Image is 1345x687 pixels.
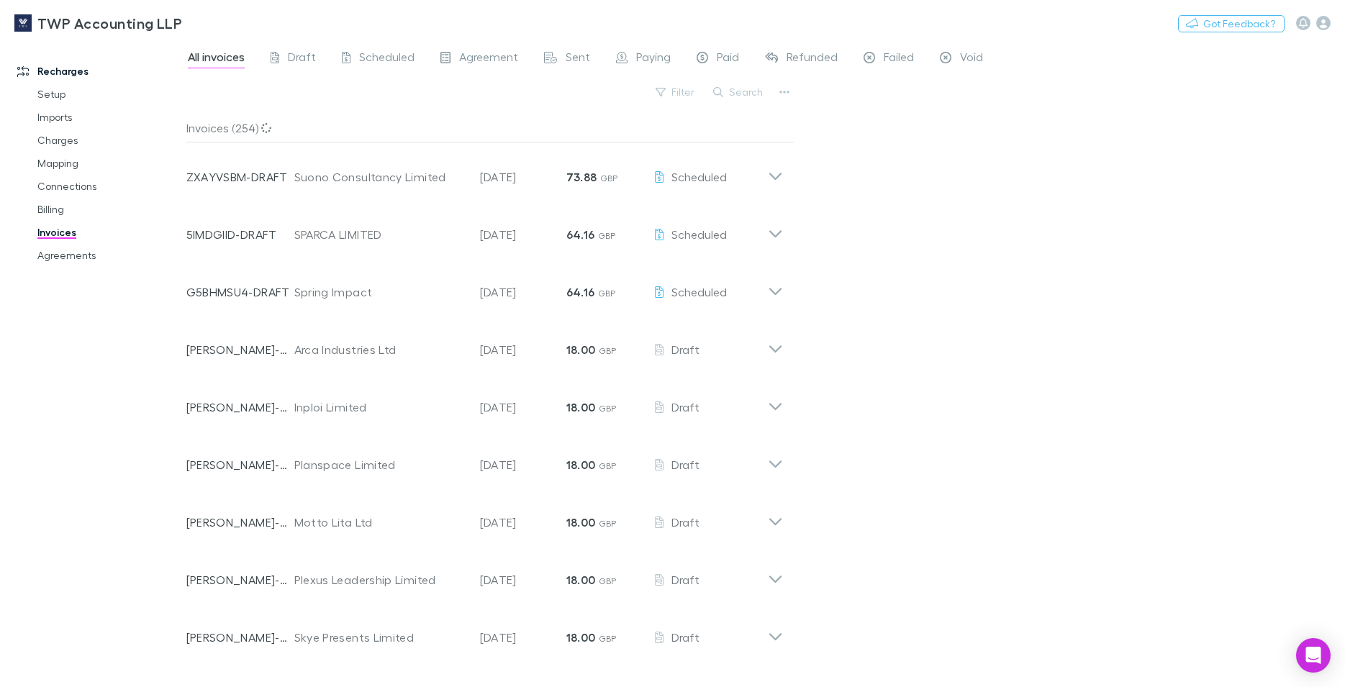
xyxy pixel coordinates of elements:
[23,152,196,175] a: Mapping
[480,283,566,301] p: [DATE]
[598,288,616,299] span: GBP
[598,230,616,241] span: GBP
[599,345,617,356] span: GBP
[359,50,415,68] span: Scheduled
[671,400,699,414] span: Draft
[566,630,596,645] strong: 18.00
[599,403,617,414] span: GBP
[175,488,794,545] div: [PERSON_NAME]-0108Motto Lita Ltd[DATE]18.00 GBPDraft
[294,399,466,416] div: Inploi Limited
[6,6,191,40] a: TWP Accounting LLP
[671,285,727,299] span: Scheduled
[480,399,566,416] p: [DATE]
[23,244,196,267] a: Agreements
[294,168,466,186] div: Suono Consultancy Limited
[1178,15,1285,32] button: Got Feedback?
[23,198,196,221] a: Billing
[186,514,294,531] p: [PERSON_NAME]-0108
[294,571,466,588] div: Plexus Leadership Limited
[459,50,518,68] span: Agreement
[566,400,596,414] strong: 18.00
[600,173,618,183] span: GBP
[186,341,294,358] p: [PERSON_NAME]-0319
[23,221,196,244] a: Invoices
[3,60,196,83] a: Recharges
[1296,638,1331,673] div: Open Intercom Messenger
[186,226,294,243] p: 5IMDGIID-DRAFT
[671,515,699,529] span: Draft
[23,129,196,152] a: Charges
[566,458,596,472] strong: 18.00
[175,603,794,660] div: [PERSON_NAME]-0225Skye Presents Limited[DATE]18.00 GBPDraft
[288,50,316,68] span: Draft
[566,342,596,357] strong: 18.00
[186,283,294,301] p: G5BHMSU4-DRAFT
[671,342,699,356] span: Draft
[599,518,617,529] span: GBP
[787,50,838,68] span: Refunded
[37,14,182,32] h3: TWP Accounting LLP
[480,226,566,243] p: [DATE]
[175,430,794,488] div: [PERSON_NAME]-0019Planspace Limited[DATE]18.00 GBPDraft
[294,514,466,531] div: Motto Lita Ltd
[186,399,294,416] p: [PERSON_NAME]-0289
[294,341,466,358] div: Arca Industries Ltd
[23,83,196,106] a: Setup
[717,50,739,68] span: Paid
[23,106,196,129] a: Imports
[566,227,595,242] strong: 64.16
[671,458,699,471] span: Draft
[480,341,566,358] p: [DATE]
[14,14,32,32] img: TWP Accounting LLP's Logo
[186,456,294,473] p: [PERSON_NAME]-0019
[175,200,794,258] div: 5IMDGIID-DRAFTSPARCA LIMITED[DATE]64.16 GBPScheduled
[480,168,566,186] p: [DATE]
[566,515,596,529] strong: 18.00
[294,456,466,473] div: Planspace Limited
[480,571,566,588] p: [DATE]
[294,226,466,243] div: SPARCA LIMITED
[188,50,245,68] span: All invoices
[960,50,983,68] span: Void
[566,170,597,184] strong: 73.88
[636,50,671,68] span: Paying
[186,168,294,186] p: ZXAYVSBM-DRAFT
[175,373,794,430] div: [PERSON_NAME]-0289Inploi Limited[DATE]18.00 GBPDraft
[706,83,771,101] button: Search
[294,629,466,646] div: Skye Presents Limited
[671,170,727,183] span: Scheduled
[671,573,699,586] span: Draft
[599,575,617,586] span: GBP
[175,315,794,373] div: [PERSON_NAME]-0319Arca Industries Ltd[DATE]18.00 GBPDraft
[599,633,617,644] span: GBP
[294,283,466,301] div: Spring Impact
[884,50,914,68] span: Failed
[175,545,794,603] div: [PERSON_NAME]-0241Plexus Leadership Limited[DATE]18.00 GBPDraft
[671,227,727,241] span: Scheduled
[175,142,794,200] div: ZXAYVSBM-DRAFTSuono Consultancy Limited[DATE]73.88 GBPScheduled
[480,456,566,473] p: [DATE]
[186,571,294,588] p: [PERSON_NAME]-0241
[480,514,566,531] p: [DATE]
[480,629,566,646] p: [DATE]
[648,83,703,101] button: Filter
[175,258,794,315] div: G5BHMSU4-DRAFTSpring Impact[DATE]64.16 GBPScheduled
[566,285,595,299] strong: 64.16
[566,50,590,68] span: Sent
[23,175,196,198] a: Connections
[671,630,699,644] span: Draft
[186,629,294,646] p: [PERSON_NAME]-0225
[566,573,596,587] strong: 18.00
[599,460,617,471] span: GBP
